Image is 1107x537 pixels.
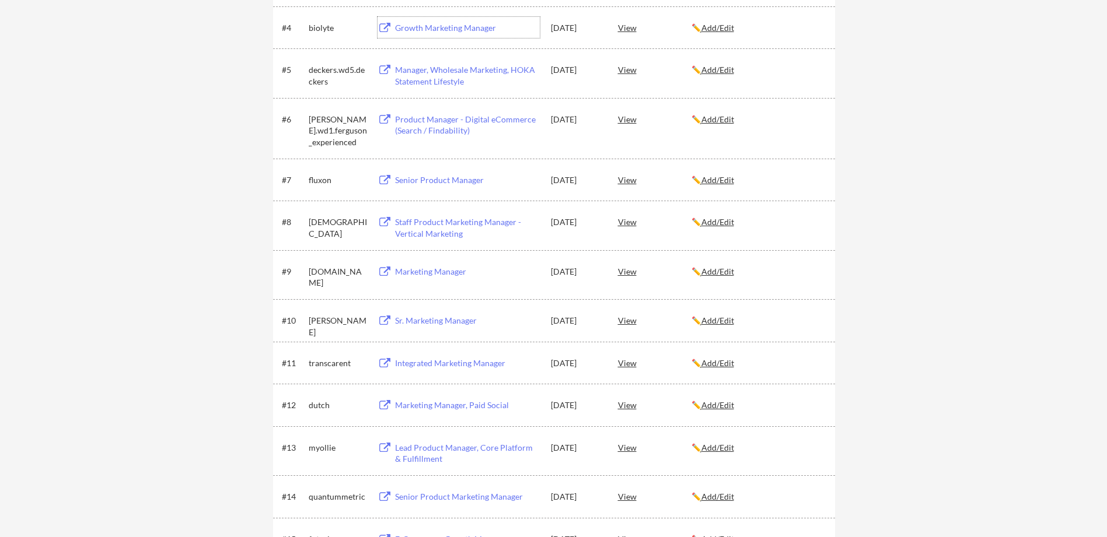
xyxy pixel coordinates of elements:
[551,491,602,503] div: [DATE]
[282,399,305,411] div: #12
[395,315,540,327] div: Sr. Marketing Manager
[395,64,540,87] div: Manager, Wholesale Marketing, HOKA Statement Lifestyle
[701,315,734,325] u: Add/Edit
[692,174,825,186] div: ✏️
[551,315,602,327] div: [DATE]
[692,64,825,76] div: ✏️
[551,174,602,186] div: [DATE]
[309,174,367,186] div: fluxon
[692,266,825,278] div: ✏️
[692,315,825,327] div: ✏️
[692,114,825,125] div: ✏️
[618,486,692,507] div: View
[551,399,602,411] div: [DATE]
[309,491,367,503] div: quantummetric
[395,22,540,34] div: Growth Marketing Manager
[309,216,367,239] div: [DEMOGRAPHIC_DATA]
[395,357,540,369] div: Integrated Marketing Manager
[309,399,367,411] div: dutch
[551,266,602,278] div: [DATE]
[395,442,540,465] div: Lead Product Manager, Core Platform & Fulfillment
[618,108,692,129] div: View
[618,169,692,190] div: View
[395,266,540,278] div: Marketing Manager
[282,114,305,125] div: #6
[701,65,734,75] u: Add/Edit
[395,174,540,186] div: Senior Product Manager
[309,357,367,369] div: transcarent
[551,216,602,228] div: [DATE]
[309,114,367,148] div: [PERSON_NAME].wd1.ferguson_experienced
[395,114,540,136] div: Product Manager - Digital eCommerce (Search / Findability)
[309,442,367,454] div: myollie
[701,23,734,33] u: Add/Edit
[282,64,305,76] div: #5
[282,315,305,327] div: #10
[309,22,367,34] div: biolyte
[618,59,692,80] div: View
[701,175,734,185] u: Add/Edit
[618,394,692,415] div: View
[692,22,825,34] div: ✏️
[618,352,692,373] div: View
[282,216,305,228] div: #8
[309,64,367,87] div: deckers.wd5.deckers
[618,261,692,282] div: View
[309,266,367,289] div: [DOMAIN_NAME]
[395,399,540,411] div: Marketing Manager, Paid Social
[395,491,540,503] div: Senior Product Marketing Manager
[282,266,305,278] div: #9
[282,491,305,503] div: #14
[618,437,692,458] div: View
[692,357,825,369] div: ✏️
[701,400,734,410] u: Add/Edit
[618,310,692,331] div: View
[551,357,602,369] div: [DATE]
[551,442,602,454] div: [DATE]
[692,442,825,454] div: ✏️
[618,17,692,38] div: View
[618,211,692,232] div: View
[282,357,305,369] div: #11
[282,442,305,454] div: #13
[551,22,602,34] div: [DATE]
[701,114,734,124] u: Add/Edit
[701,492,734,501] u: Add/Edit
[282,22,305,34] div: #4
[692,491,825,503] div: ✏️
[692,399,825,411] div: ✏️
[701,358,734,368] u: Add/Edit
[692,216,825,228] div: ✏️
[282,174,305,186] div: #7
[701,443,734,452] u: Add/Edit
[701,217,734,227] u: Add/Edit
[551,64,602,76] div: [DATE]
[551,114,602,125] div: [DATE]
[395,216,540,239] div: Staff Product Marketing Manager - Vertical Marketing
[701,266,734,276] u: Add/Edit
[309,315,367,338] div: [PERSON_NAME]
